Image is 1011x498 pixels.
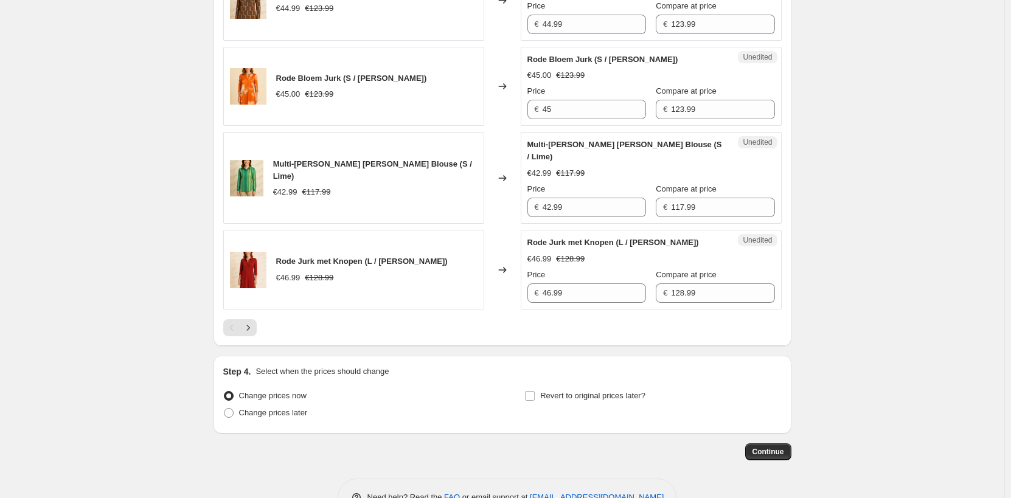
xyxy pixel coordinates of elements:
span: € [535,288,539,297]
span: € [535,105,539,114]
span: Unedited [743,235,772,245]
h2: Step 4. [223,365,251,378]
button: Next [240,319,257,336]
span: Continue [752,447,784,457]
span: Rode Jurk met Knopen (L / [PERSON_NAME]) [276,257,448,266]
img: IMG-3965_80x.png [230,160,263,196]
span: Revert to original prices later? [540,391,645,400]
span: € [535,202,539,212]
strike: €128.99 [556,253,585,265]
div: €46.99 [527,253,552,265]
span: Rode Jurk met Knopen (L / [PERSON_NAME]) [527,238,699,247]
span: Rode Bloem Jurk (S / [PERSON_NAME]) [276,74,427,83]
button: Continue [745,443,791,460]
strike: €123.99 [305,2,333,15]
span: € [535,19,539,29]
span: Multi-[PERSON_NAME] [PERSON_NAME] Blouse (S / Lime) [527,140,722,161]
span: Rode Bloem Jurk (S / [PERSON_NAME]) [527,55,678,64]
span: Compare at price [656,270,717,279]
p: Select when the prices should change [255,365,389,378]
div: €42.99 [273,186,297,198]
div: €42.99 [527,167,552,179]
strike: €117.99 [556,167,585,179]
span: Change prices later [239,408,308,417]
span: Unedited [743,52,772,62]
div: €46.99 [276,272,301,284]
span: Price [527,86,546,95]
span: Change prices now [239,391,307,400]
img: IMG-3837_80x.png [230,68,266,105]
span: € [663,105,667,114]
strike: €123.99 [556,69,585,81]
div: €44.99 [276,2,301,15]
span: € [663,19,667,29]
strike: €123.99 [305,88,333,100]
nav: Pagination [223,319,257,336]
div: €45.00 [276,88,301,100]
strike: €117.99 [302,186,330,198]
span: Compare at price [656,1,717,10]
span: Unedited [743,137,772,147]
span: € [663,202,667,212]
div: €45.00 [527,69,552,81]
span: Compare at price [656,86,717,95]
span: Price [527,270,546,279]
strike: €128.99 [305,272,333,284]
img: ChatGPTImage16apr2025_13_07_09_80x.png [230,252,266,288]
span: Compare at price [656,184,717,193]
span: Price [527,1,546,10]
span: € [663,288,667,297]
span: Price [527,184,546,193]
span: Multi-[PERSON_NAME] [PERSON_NAME] Blouse (S / Lime) [273,159,472,181]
